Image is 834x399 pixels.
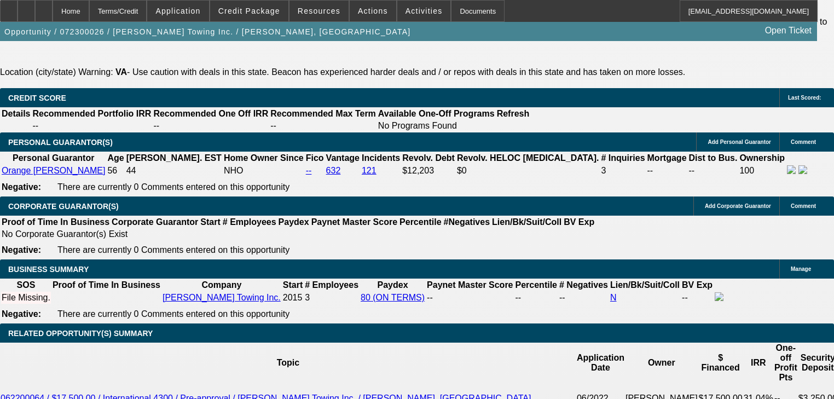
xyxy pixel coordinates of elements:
b: Start [283,280,303,290]
b: Revolv. Debt [402,153,455,163]
span: Resources [298,7,340,15]
th: Owner [625,343,698,383]
td: 3 [601,165,646,177]
b: Percentile [399,217,441,227]
b: Negative: [2,182,41,192]
img: facebook-icon.png [787,165,796,174]
span: CREDIT SCORE [8,94,66,102]
a: Orange [PERSON_NAME] [2,166,105,175]
b: Start [200,217,220,227]
a: N [610,293,617,302]
th: Proof of Time In Business [52,280,161,291]
b: Incidents [362,153,400,163]
span: CORPORATE GUARANTOR(S) [8,202,119,211]
span: Application [155,7,200,15]
b: Vantage [326,153,360,163]
div: -- [516,293,557,303]
b: Fico [306,153,324,163]
b: Paynet Master Score [311,217,397,227]
span: Last Scored: [788,95,821,101]
a: 121 [362,166,377,175]
b: Lien/Bk/Suit/Coll [610,280,680,290]
b: Home Owner Since [224,153,304,163]
span: Manage [791,266,811,272]
b: Lien/Bk/Suit/Coll [492,217,561,227]
th: Available One-Off Programs [378,108,495,119]
th: Recommended One Off IRR [153,108,269,119]
td: $0 [456,165,600,177]
button: Activities [397,1,451,21]
td: -- [32,120,152,131]
label: - Use caution with deals in this state. Beacon has experienced harder deals and / or repos with d... [115,67,685,77]
th: One-off Profit Pts [774,343,798,383]
img: linkedin-icon.png [798,165,807,174]
td: -- [270,120,377,131]
td: NHO [223,165,304,177]
b: Ownership [739,153,785,163]
b: Negative: [2,245,41,255]
b: BV Exp [564,217,594,227]
td: 56 [107,165,124,177]
b: Company [201,280,241,290]
td: No Programs Found [378,120,495,131]
span: RELATED OPPORTUNITY(S) SUMMARY [8,329,153,338]
b: Revolv. HELOC [MEDICAL_DATA]. [457,153,599,163]
b: Paynet Master Score [427,280,513,290]
td: -- [681,292,713,304]
b: Paydex [378,280,408,290]
b: # Employees [223,217,276,227]
td: $12,203 [402,165,455,177]
button: Application [147,1,208,21]
div: -- [427,293,513,303]
span: PERSONAL GUARANTOR(S) [8,138,113,147]
span: Add Corporate Guarantor [705,203,771,209]
button: Credit Package [210,1,288,21]
span: 3 [305,293,310,302]
th: SOS [1,280,51,291]
td: 100 [739,165,785,177]
button: Resources [289,1,349,21]
a: [PERSON_NAME] Towing Inc. [163,293,281,302]
a: -- [306,166,312,175]
th: Recommended Portfolio IRR [32,108,152,119]
b: [PERSON_NAME]. EST [126,153,222,163]
button: Actions [350,1,396,21]
td: 44 [126,165,222,177]
span: BUSINESS SUMMARY [8,265,89,274]
b: Percentile [516,280,557,290]
div: File Missing. [2,293,50,303]
th: Application Date [576,343,625,383]
div: -- [559,293,608,303]
b: Paydex [279,217,309,227]
td: No Corporate Guarantor(s) Exist [1,229,599,240]
span: Comment [791,139,816,145]
b: Mortgage [647,153,687,163]
span: Actions [358,7,388,15]
b: BV Exp [682,280,713,290]
th: $ Financed [698,343,743,383]
b: Age [107,153,124,163]
a: 80 (ON TERMS) [361,293,425,302]
span: Comment [791,203,816,209]
a: Open Ticket [761,21,816,40]
b: Corporate Guarantor [112,217,198,227]
td: -- [688,165,738,177]
a: 632 [326,166,341,175]
th: Details [1,108,31,119]
span: Credit Package [218,7,280,15]
span: Activities [406,7,443,15]
b: # Inquiries [601,153,645,163]
span: There are currently 0 Comments entered on this opportunity [57,309,289,319]
b: # Negatives [559,280,608,290]
th: Refresh [496,108,530,119]
td: 2015 [282,292,303,304]
td: -- [647,165,687,177]
span: There are currently 0 Comments entered on this opportunity [57,182,289,192]
span: There are currently 0 Comments entered on this opportunity [57,245,289,255]
b: VA [115,67,127,77]
th: Recommended Max Term [270,108,377,119]
b: Personal Guarantor [13,153,94,163]
img: facebook-icon.png [715,292,723,301]
th: IRR [743,343,774,383]
b: # Employees [305,280,358,290]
